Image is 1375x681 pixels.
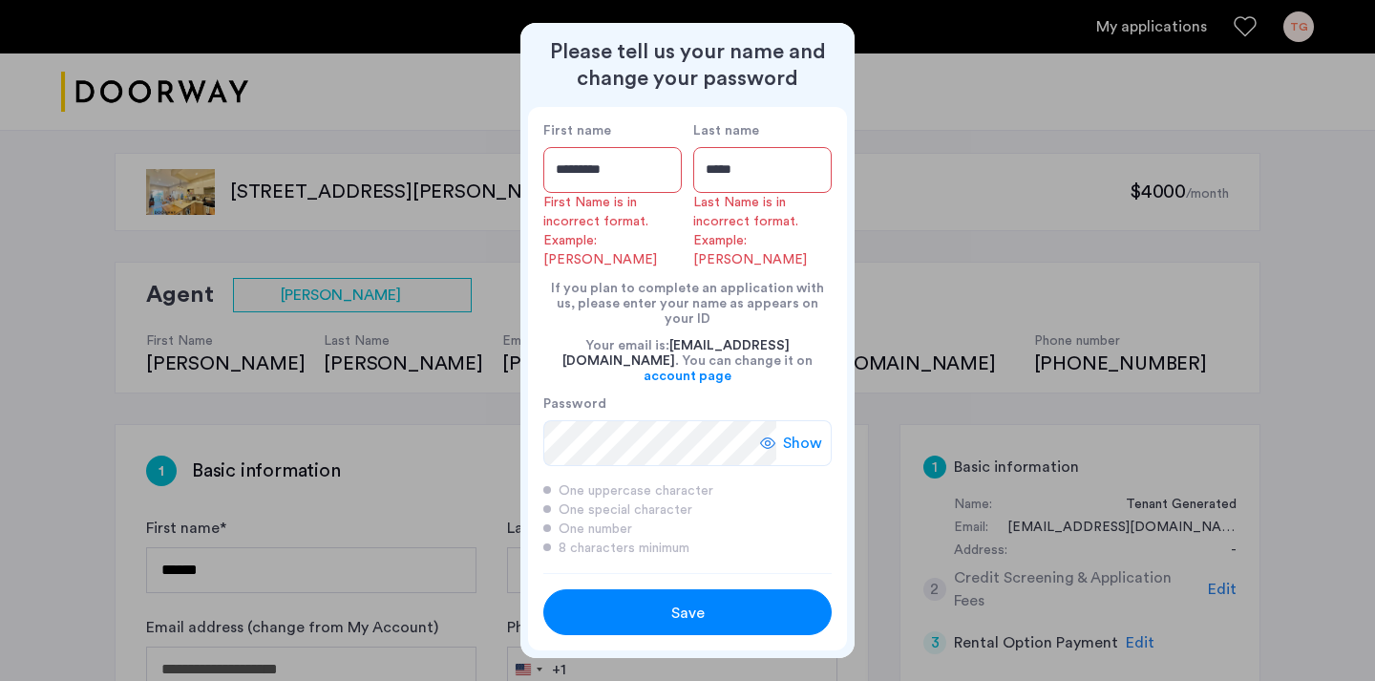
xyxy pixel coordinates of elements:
[693,122,832,139] label: Last name
[528,38,847,92] h2: Please tell us your name and change your password
[543,196,657,266] span: First Name is in incorrect format. Example: [PERSON_NAME]
[543,539,832,558] div: 8 characters minimum
[543,481,832,500] div: One uppercase character
[693,196,807,266] span: Last Name is in incorrect format. Example: [PERSON_NAME]
[783,432,822,455] span: Show
[543,269,832,327] div: If you plan to complete an application with us, please enter your name as appears on your ID
[543,122,682,139] label: First name
[562,339,790,368] span: [EMAIL_ADDRESS][DOMAIN_NAME]
[671,602,705,625] span: Save
[543,395,776,413] label: Password
[543,500,832,520] div: One special character
[644,369,731,384] a: account page
[543,589,832,635] button: button
[543,520,832,539] div: One number
[543,327,832,395] div: Your email is: . You can change it on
